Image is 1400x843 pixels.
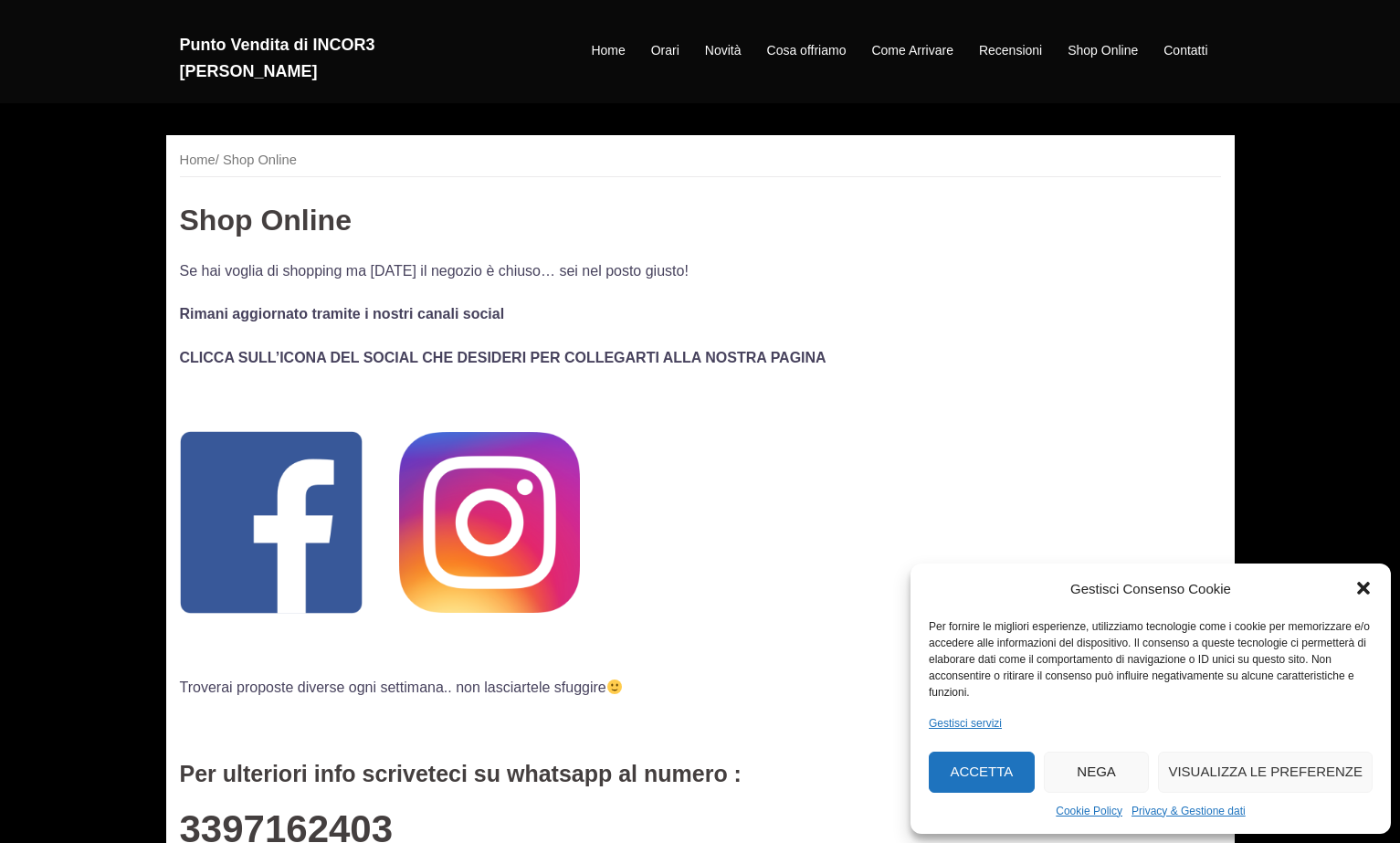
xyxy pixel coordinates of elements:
[1070,577,1231,601] div: Gestisci Consenso Cookie
[1044,752,1150,793] button: Nega
[929,714,1002,732] a: Gestisci servizi
[1354,579,1373,597] div: Chiudi la finestra di dialogo
[929,752,1035,793] button: Accetta
[1056,802,1122,820] a: Cookie Policy
[1132,802,1246,820] a: Privacy & Gestione dati
[1158,752,1373,793] button: Visualizza le preferenze
[929,618,1371,701] div: Per fornire le migliori esperienze, utilizziamo tecnologie come i cookie per memorizzare e/o acce...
